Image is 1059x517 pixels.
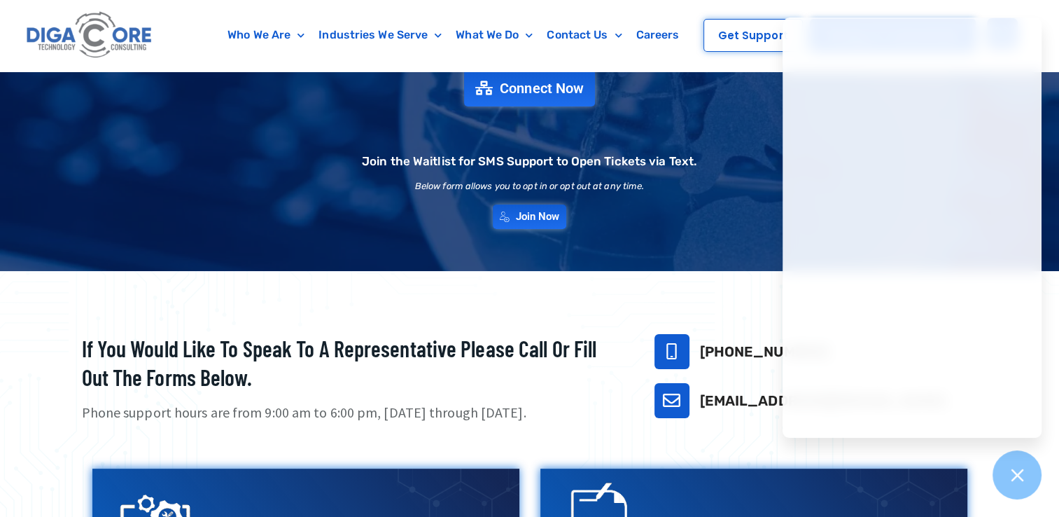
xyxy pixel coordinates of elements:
iframe: Chatgenie Messenger [783,18,1042,438]
a: Get Support [703,19,803,52]
h2: Join the Waitlist for SMS Support to Open Tickets via Text. [362,156,697,167]
h2: Below form allows you to opt in or opt out at any time. [415,181,645,191]
a: 732-646-5725 [654,334,689,369]
a: Join Now [493,205,567,229]
nav: Menu [213,19,694,51]
a: [PHONE_NUMBER] [700,343,829,360]
h2: If you would like to speak to a representative please call or fill out the forms below. [82,334,619,392]
img: Digacore logo 1 [23,7,157,64]
a: Industries We Serve [311,19,449,51]
a: Careers [629,19,687,51]
span: Connect Now [500,81,584,95]
a: Contact Us [540,19,629,51]
a: Connect Now [464,70,595,106]
span: Join Now [516,212,560,222]
p: Phone support hours are from 9:00 am to 6:00 pm, [DATE] through [DATE]. [82,403,619,423]
a: support@digacore.com [654,383,689,418]
span: Get Support [718,30,788,41]
a: What We Do [449,19,540,51]
a: Who We Are [220,19,311,51]
a: [EMAIL_ADDRESS][DOMAIN_NAME] [700,392,946,409]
